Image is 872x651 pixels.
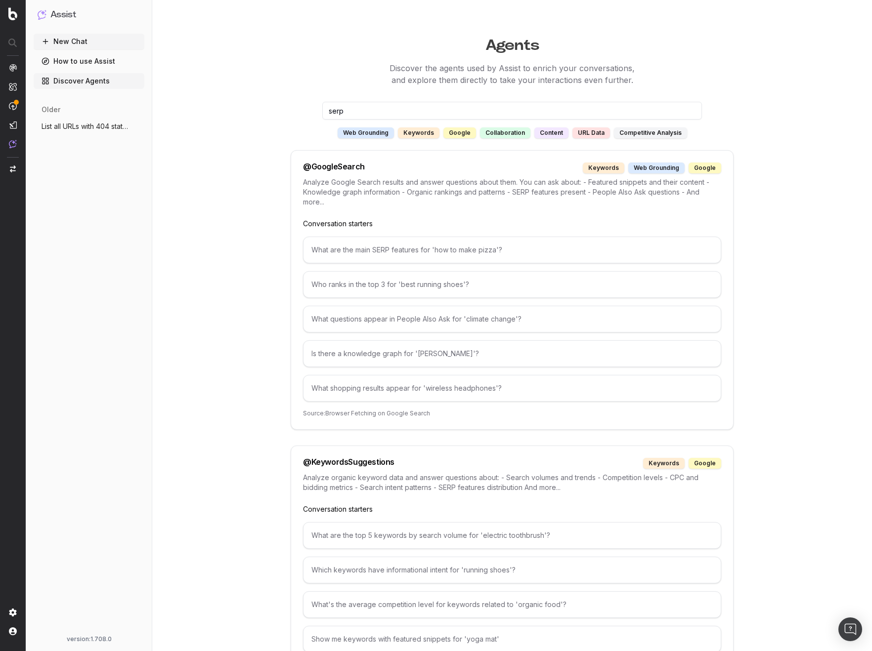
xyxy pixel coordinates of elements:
[9,121,17,129] img: Studio
[303,306,721,332] div: What questions appear in People Also Ask for 'climate change'?
[38,8,140,22] button: Assist
[838,617,862,641] div: Open Intercom Messenger
[303,271,721,298] div: Who ranks in the top 3 for 'best running shoes'?
[9,102,17,110] img: Activation
[628,163,685,173] div: web grounding
[9,627,17,635] img: My account
[38,10,46,19] img: Assist
[572,127,610,138] div: URL data
[34,34,144,49] button: New Chat
[303,409,721,417] p: Source: Browser Fetching on Google Search
[689,163,721,173] div: google
[42,105,60,115] span: older
[38,635,140,643] div: version: 1.708.0
[338,127,394,138] div: web grounding
[303,504,721,514] p: Conversation starters
[303,340,721,367] div: Is there a knowledge graph for '[PERSON_NAME]'?
[34,53,144,69] a: How to use Assist
[303,458,394,469] div: @ KeywordsSuggestions
[152,32,872,54] h1: Agents
[303,219,721,229] p: Conversation starters
[8,7,17,20] img: Botify logo
[9,140,17,148] img: Assist
[480,127,530,138] div: collaboration
[303,473,721,492] p: Analyze organic keyword data and answer questions about: - Search volumes and trends - Competitio...
[50,8,76,22] h1: Assist
[42,122,129,131] span: List all URLs with 404 status code from
[9,82,17,91] img: Intelligence
[303,177,721,207] p: Analyze Google Search results and answer questions about them. You can ask about: - Featured snip...
[689,458,721,469] div: google
[322,102,702,120] input: Search agents...
[34,119,144,134] button: List all URLs with 404 status code from
[643,458,685,469] div: keywords
[10,165,16,172] img: Switch project
[9,609,17,616] img: Setting
[303,375,721,402] div: What shopping results appear for 'wireless headphones'?
[303,557,721,583] div: Which keywords have informational intent for 'running shoes'?
[614,127,687,138] div: competitive analysis
[534,127,568,138] div: content
[152,62,872,86] p: Discover the agents used by Assist to enrich your conversations, and explore them directly to tak...
[398,127,439,138] div: keywords
[583,163,624,173] div: keywords
[303,591,721,618] div: What's the average competition level for keywords related to 'organic food'?
[303,522,721,549] div: What are the top 5 keywords by search volume for 'electric toothbrush'?
[9,64,17,72] img: Analytics
[34,73,144,89] a: Discover Agents
[303,237,721,263] div: What are the main SERP features for 'how to make pizza'?
[443,127,476,138] div: google
[303,163,365,173] div: @ GoogleSearch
